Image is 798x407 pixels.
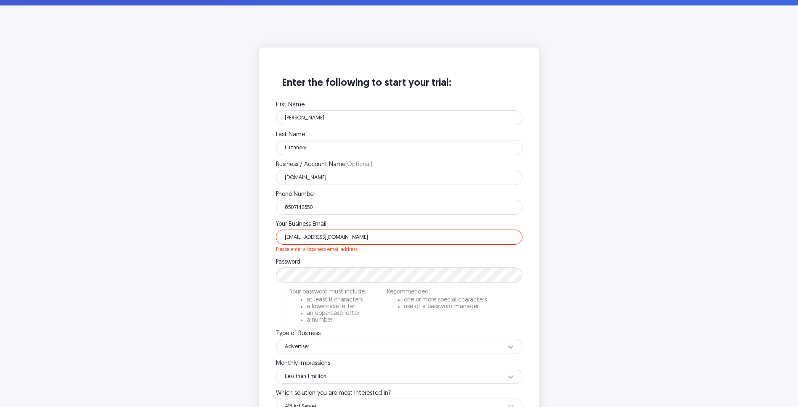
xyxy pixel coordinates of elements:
[345,161,372,168] span: (Optional)
[404,304,487,310] li: use of a password manager
[276,245,522,253] div: Please enter a business email address.
[290,289,366,295] p: Your password must include:
[307,311,366,317] li: an uppercase letter
[307,317,366,323] li: a number
[276,132,522,138] label: Last Name
[276,361,522,367] label: Monthly Impressions
[404,297,487,303] li: one or more special characters
[276,391,522,396] label: Which solution you are most interested in?
[387,289,487,295] p: Recommended:
[276,331,522,337] label: Type of Business
[307,304,366,310] li: a lowercase letter
[276,102,522,108] label: First Name
[276,192,522,198] label: Phone Number
[276,222,522,227] label: Your Business Email
[276,162,522,168] label: Business / Account Name
[307,297,366,303] li: at least 8 characters
[276,77,522,98] h3: Enter the following to start your trial:
[276,259,522,265] label: Password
